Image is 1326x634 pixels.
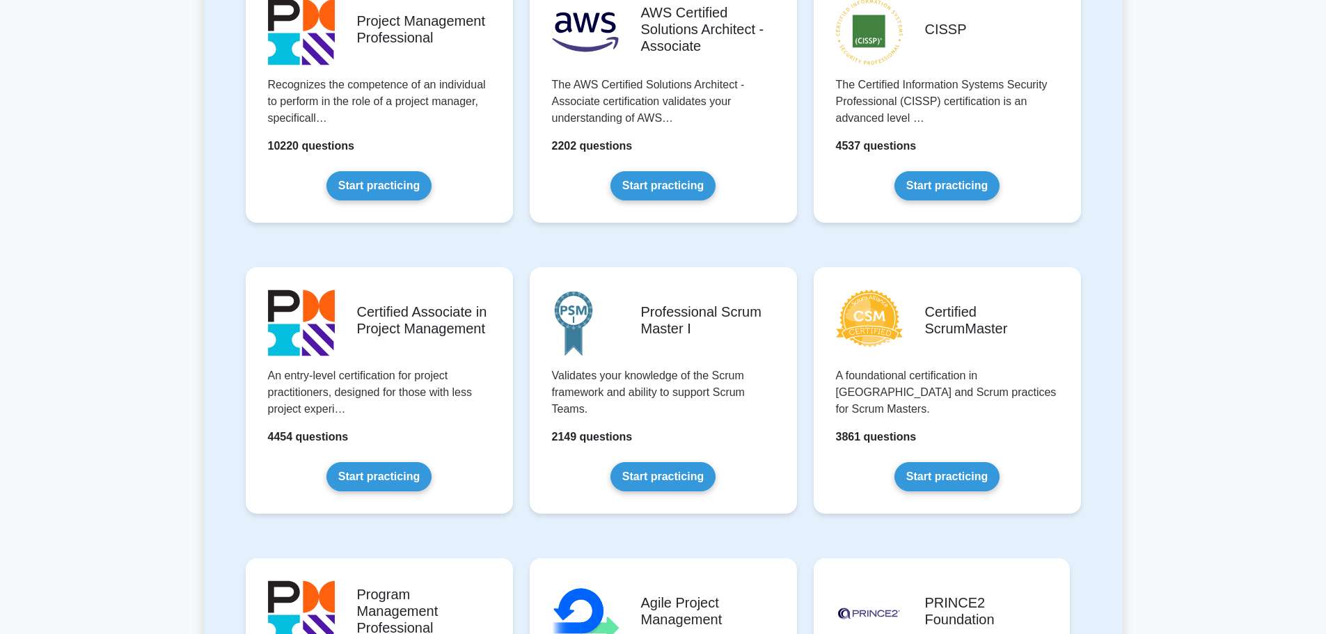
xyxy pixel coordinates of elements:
a: Start practicing [610,462,716,491]
a: Start practicing [894,171,1000,200]
a: Start practicing [610,171,716,200]
a: Start practicing [894,462,1000,491]
a: Start practicing [326,171,432,200]
a: Start practicing [326,462,432,491]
